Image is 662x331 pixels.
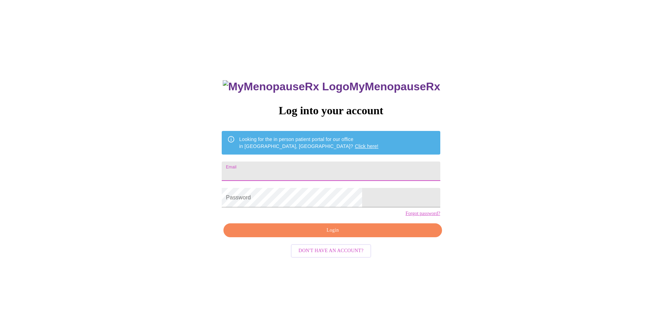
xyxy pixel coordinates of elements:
[222,104,440,117] h3: Log into your account
[231,226,434,235] span: Login
[291,244,371,258] button: Don't have an account?
[223,223,442,238] button: Login
[289,247,373,253] a: Don't have an account?
[406,211,440,216] a: Forgot password?
[355,143,378,149] a: Click here!
[239,133,378,152] div: Looking for the in person patient portal for our office in [GEOGRAPHIC_DATA], [GEOGRAPHIC_DATA]?
[299,247,363,255] span: Don't have an account?
[223,80,440,93] h3: MyMenopauseRx
[223,80,349,93] img: MyMenopauseRx Logo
